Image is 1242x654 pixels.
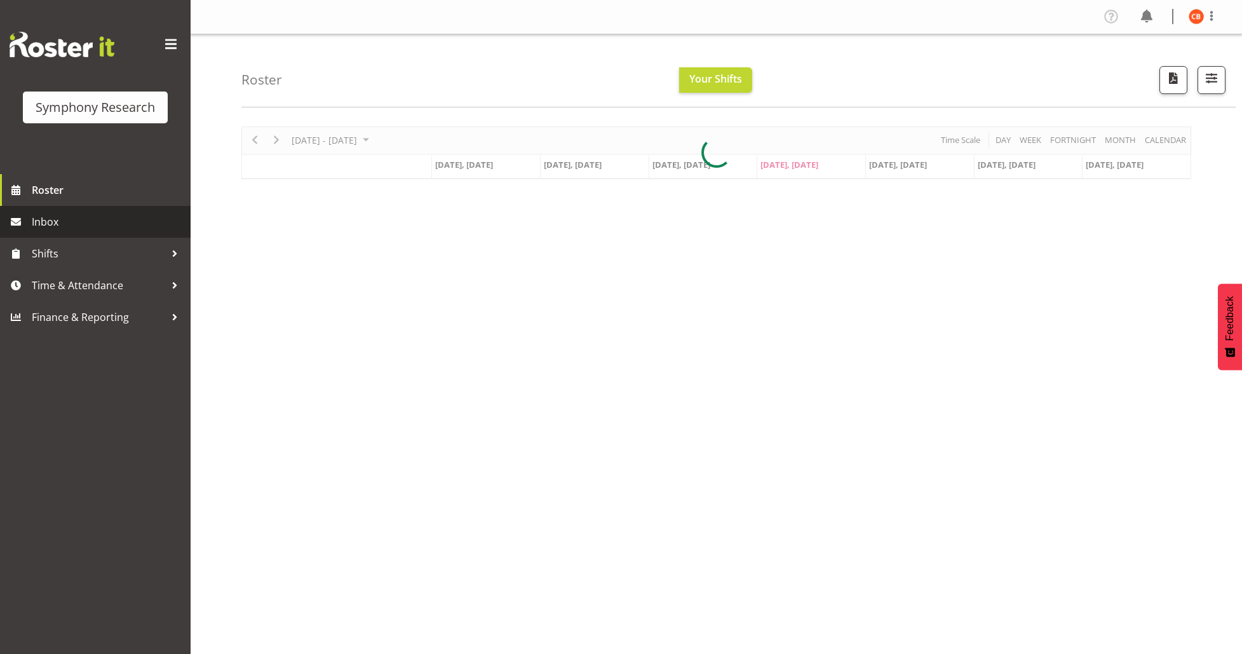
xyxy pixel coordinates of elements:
button: Filter Shifts [1198,66,1225,94]
img: chelsea-bartlett11426.jpg [1189,9,1204,24]
span: Finance & Reporting [32,308,165,327]
span: Time & Attendance [32,276,165,295]
span: Your Shifts [689,72,742,86]
span: Shifts [32,244,165,263]
span: Inbox [32,212,184,231]
span: Roster [32,181,184,200]
button: Download a PDF of the roster according to the set date range. [1159,66,1187,94]
div: Symphony Research [36,98,155,117]
h4: Roster [241,72,282,87]
img: Rosterit website logo [10,32,114,57]
span: Feedback [1224,296,1236,341]
button: Your Shifts [679,67,752,93]
button: Feedback - Show survey [1218,283,1242,370]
